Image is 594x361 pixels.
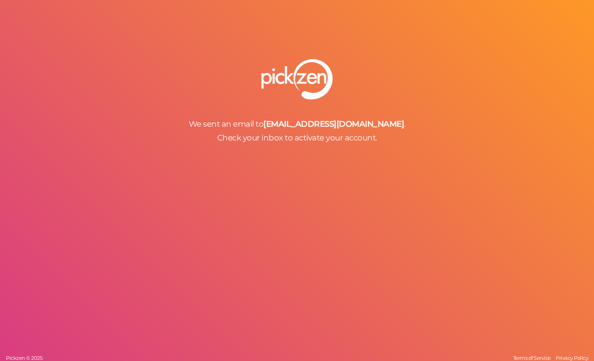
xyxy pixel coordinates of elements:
span: . [404,119,406,129]
img: pz-logo-white.png [261,59,333,99]
a: Terms of Service [511,355,553,361]
a: Privacy Policy [554,355,590,361]
b: [EMAIL_ADDRESS][DOMAIN_NAME] [263,119,404,129]
span: We sent an email to [189,119,264,129]
span: Privacy Policy [556,355,588,361]
a: Pickzen © 2025 [4,355,44,361]
span: Check your inbox to activate your account. [217,133,377,142]
span: Terms of Service [513,355,551,361]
